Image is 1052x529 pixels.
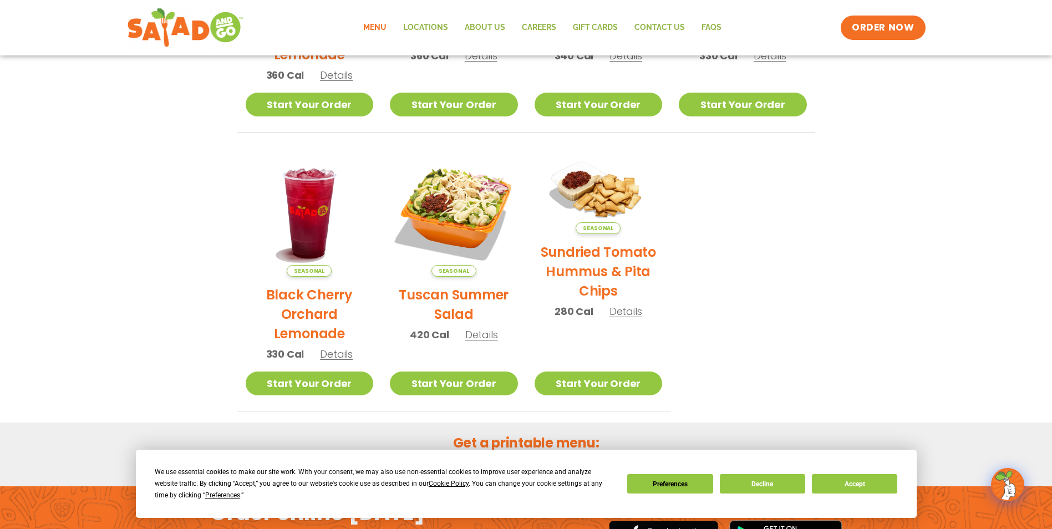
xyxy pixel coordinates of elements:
[205,491,240,499] span: Preferences
[320,347,353,361] span: Details
[155,466,614,501] div: We use essential cookies to make our site work. With your consent, we may also use non-essential ...
[992,469,1023,500] img: wpChatIcon
[699,48,738,63] span: 330 Cal
[514,15,565,40] a: Careers
[390,149,518,277] img: Product photo for Tuscan Summer Salad
[535,149,663,235] img: Product photo for Sundried Tomato Hummus & Pita Chips
[609,49,642,63] span: Details
[555,304,593,319] span: 280 Cal
[626,15,693,40] a: Contact Us
[246,93,374,116] a: Start Your Order
[266,68,304,83] span: 360 Cal
[465,328,498,342] span: Details
[246,372,374,395] a: Start Your Order
[136,450,917,518] div: Cookie Consent Prompt
[841,16,925,40] a: ORDER NOW
[127,6,244,50] img: new-SAG-logo-768×292
[395,15,456,40] a: Locations
[535,372,663,395] a: Start Your Order
[355,15,730,40] nav: Menu
[431,265,476,277] span: Seasonal
[246,149,374,277] img: Product photo for Black Cherry Orchard Lemonade
[576,222,621,234] span: Seasonal
[693,15,730,40] a: FAQs
[627,474,713,494] button: Preferences
[679,93,807,116] a: Start Your Order
[535,242,663,301] h2: Sundried Tomato Hummus & Pita Chips
[456,15,514,40] a: About Us
[852,21,914,34] span: ORDER NOW
[410,48,449,63] span: 360 Cal
[410,327,449,342] span: 420 Cal
[266,347,304,362] span: 330 Cal
[390,93,518,116] a: Start Your Order
[720,474,805,494] button: Decline
[429,480,469,487] span: Cookie Policy
[555,48,594,63] span: 340 Cal
[754,49,786,63] span: Details
[246,285,374,343] h2: Black Cherry Orchard Lemonade
[355,15,395,40] a: Menu
[390,372,518,395] a: Start Your Order
[390,285,518,324] h2: Tuscan Summer Salad
[320,68,353,82] span: Details
[237,433,815,452] h2: Get a printable menu:
[535,93,663,116] a: Start Your Order
[287,265,332,277] span: Seasonal
[812,474,897,494] button: Accept
[609,304,642,318] span: Details
[465,49,497,63] span: Details
[565,15,626,40] a: GIFT CARDS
